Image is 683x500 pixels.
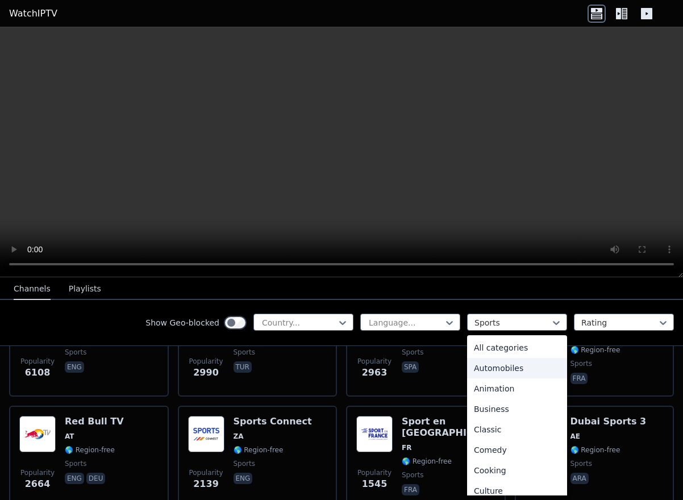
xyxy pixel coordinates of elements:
[362,477,388,491] span: 1545
[356,416,393,452] img: Sport en France
[234,459,255,468] span: sports
[570,359,592,368] span: sports
[20,468,55,477] span: Popularity
[145,317,219,328] label: Show Geo-blocked
[467,460,567,481] div: Cooking
[20,357,55,366] span: Popularity
[65,361,84,373] p: eng
[193,366,219,380] span: 2990
[14,278,51,300] button: Channels
[467,358,567,378] div: Automobiles
[25,477,51,491] span: 2664
[467,399,567,419] div: Business
[234,432,244,441] span: ZA
[189,468,223,477] span: Popularity
[234,473,253,484] p: eng
[193,477,219,491] span: 2139
[570,445,620,455] span: 🌎 Region-free
[402,361,419,373] p: spa
[402,470,423,480] span: sports
[467,440,567,460] div: Comedy
[570,432,580,441] span: AE
[234,361,252,373] p: tur
[65,473,84,484] p: eng
[467,338,567,358] div: All categories
[19,416,56,452] img: Red Bull TV
[188,416,224,452] img: Sports Connect
[570,373,588,384] p: fra
[402,416,495,439] h6: Sport en [GEOGRAPHIC_DATA]
[402,457,452,466] span: 🌎 Region-free
[69,278,101,300] button: Playlists
[357,468,392,477] span: Popularity
[402,443,411,452] span: FR
[234,416,312,427] h6: Sports Connect
[25,366,51,380] span: 6108
[362,366,388,380] span: 2963
[570,416,647,427] h6: Dubai Sports 3
[467,419,567,440] div: Classic
[357,357,392,366] span: Popularity
[65,432,74,441] span: AT
[86,473,106,484] p: deu
[570,459,592,468] span: sports
[65,459,86,468] span: sports
[65,348,86,357] span: sports
[570,345,620,355] span: 🌎 Region-free
[65,445,115,455] span: 🌎 Region-free
[402,348,423,357] span: sports
[467,378,567,399] div: Animation
[9,7,57,20] a: WatchIPTV
[234,445,284,455] span: 🌎 Region-free
[65,416,124,427] h6: Red Bull TV
[234,348,255,357] span: sports
[189,357,223,366] span: Popularity
[570,473,589,484] p: ara
[402,484,419,495] p: fra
